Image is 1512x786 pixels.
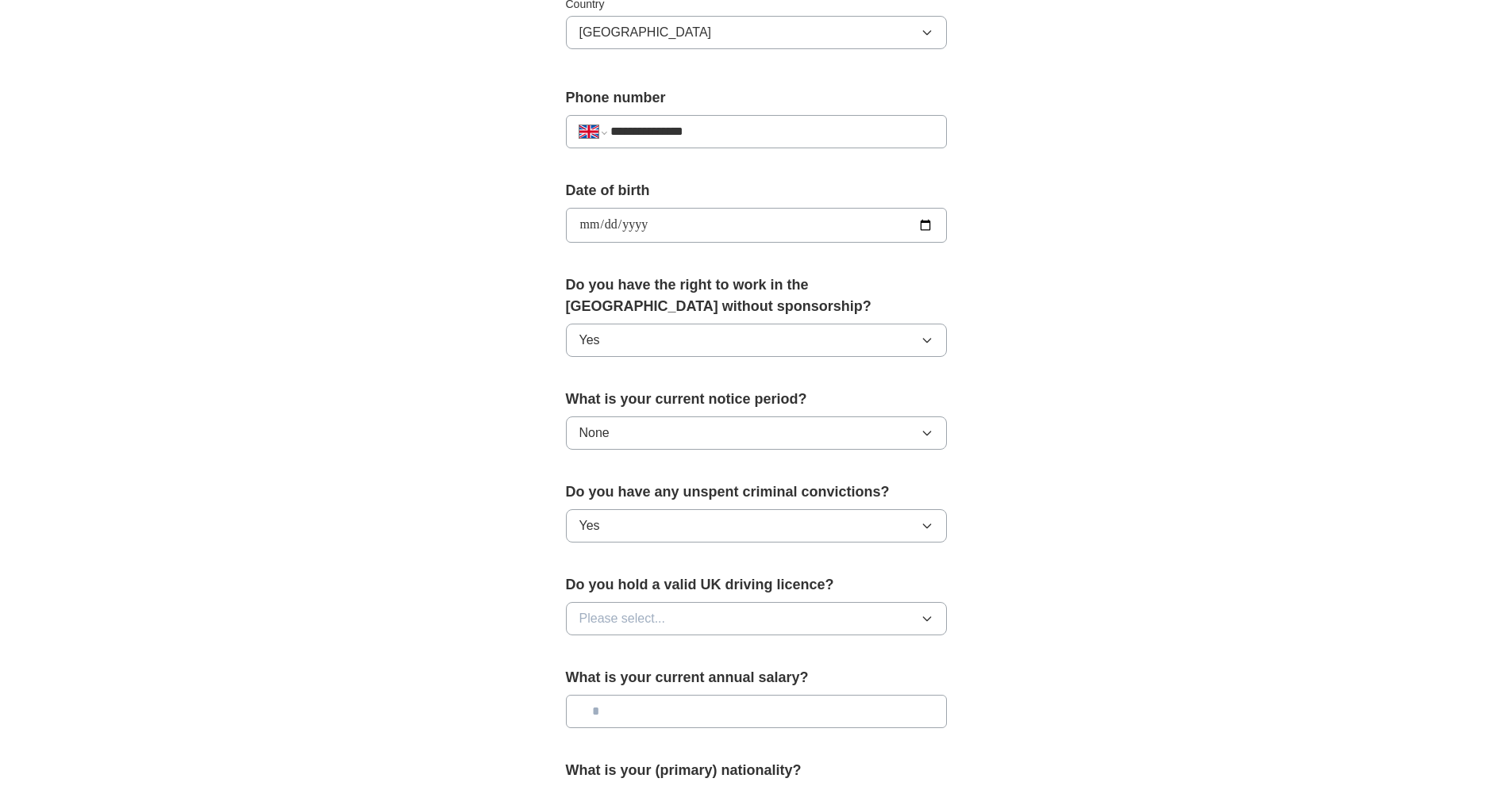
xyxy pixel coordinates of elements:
span: None [579,424,610,443]
label: What is your current notice period? [566,389,947,410]
label: Phone number [566,87,947,109]
span: Yes [579,331,600,350]
label: Date of birth [566,180,947,201]
label: What is your (primary) nationality? [566,760,947,781]
span: Please select... [579,609,666,628]
label: Do you have any unspent criminal convictions? [566,481,947,503]
button: Please select... [566,602,947,635]
button: Yes [566,509,947,543]
label: Do you have the right to work in the [GEOGRAPHIC_DATA] without sponsorship? [566,274,947,317]
button: None [566,416,947,450]
span: [GEOGRAPHIC_DATA] [579,23,712,42]
button: [GEOGRAPHIC_DATA] [566,16,947,49]
label: What is your current annual salary? [566,667,947,688]
span: Yes [579,516,600,535]
button: Yes [566,324,947,357]
label: Do you hold a valid UK driving licence? [566,574,947,596]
